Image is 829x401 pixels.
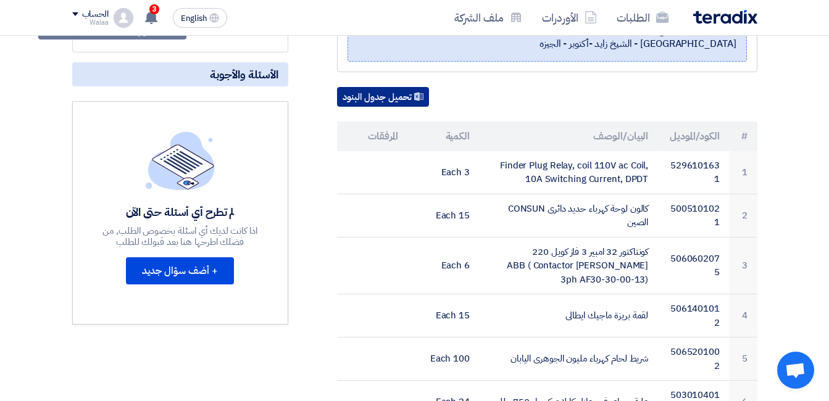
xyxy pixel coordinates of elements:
td: 15 Each [408,194,480,237]
th: البيان/الوصف [480,122,658,151]
div: الحساب [82,9,109,20]
span: الجيزة, [GEOGRAPHIC_DATA] ,مبنى بى وان - كابيتال [GEOGRAPHIC_DATA] - الشيخ زايد -أكتوبر - الجيزه [358,22,736,51]
td: 6 Each [408,237,480,294]
span: 3 [149,4,159,14]
img: profile_test.png [114,8,133,28]
img: empty_state_list.svg [146,131,215,189]
td: Finder Plug Relay, coil 110V ac Coil, 10A Switching Current, DPDT [480,151,658,194]
div: Walaa [72,19,109,26]
span: English [181,14,207,23]
td: 100 Each [408,337,480,381]
span: الأسئلة والأجوبة [210,67,278,81]
td: 5060602075 [658,237,730,294]
td: كالون لوحة كهرباء حديد دائرى CONSUN الصين [480,194,658,237]
div: اذا كانت لديك أي اسئلة بخصوص الطلب, من فضلك اطرحها هنا بعد قبولك للطلب [90,225,270,247]
td: 3 [730,237,757,294]
td: 2 [730,194,757,237]
td: 5065201002 [658,337,730,381]
td: 5296101631 [658,151,730,194]
td: شريط لحام كهرباء مليون الجوهرى اليابان [480,337,658,381]
a: الطلبات [607,3,678,32]
td: 5 [730,337,757,381]
td: 1 [730,151,757,194]
a: Open chat [777,352,814,389]
button: + أضف سؤال جديد [126,257,234,284]
button: تحميل جدول البنود [337,87,429,107]
td: 5005101021 [658,194,730,237]
td: لقمة بريزة ماجيك ايطالى [480,294,658,337]
a: الأوردرات [532,3,607,32]
td: 15 Each [408,294,480,337]
th: الكمية [408,122,480,151]
div: لم تطرح أي أسئلة حتى الآن [90,205,270,219]
button: English [173,8,227,28]
img: Teradix logo [693,10,757,24]
td: كونتاكتور 32 امبير 3 فاز كويل 220 [PERSON_NAME] ABB ( Contactor 3ph AF30-30-00-13) [480,237,658,294]
td: 4 [730,294,757,337]
th: الكود/الموديل [658,122,730,151]
td: 3 Each [408,151,480,194]
th: # [730,122,757,151]
a: ملف الشركة [444,3,532,32]
th: المرفقات [337,122,409,151]
td: 5061401012 [658,294,730,337]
